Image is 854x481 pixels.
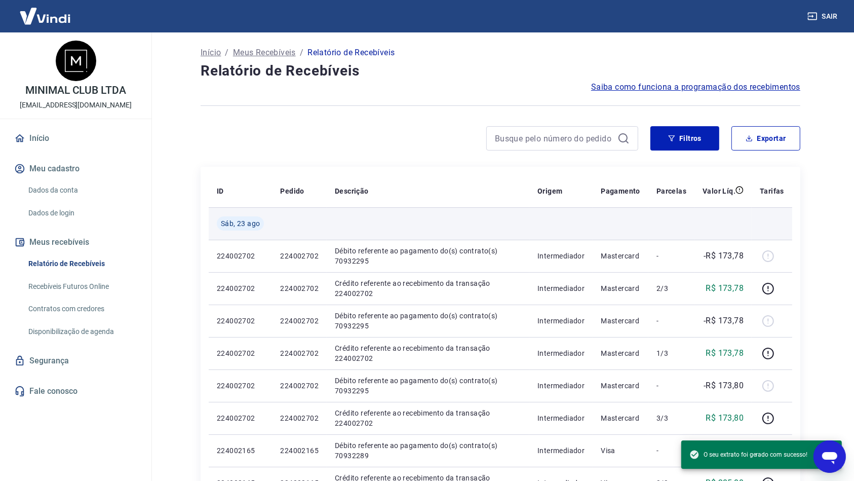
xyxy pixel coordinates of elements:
p: 224002702 [280,348,319,358]
span: O seu extrato foi gerado com sucesso! [689,450,807,460]
p: 224002702 [217,348,264,358]
span: Sáb, 23 ago [221,218,260,229]
p: Intermediador [537,381,585,391]
a: Saiba como funciona a programação dos recebimentos [591,81,800,93]
p: Débito referente ao pagamento do(s) contrato(s) 70932295 [335,311,521,331]
p: Débito referente ao pagamento do(s) contrato(s) 70932289 [335,440,521,461]
p: - [656,251,686,261]
p: 224002165 [217,446,264,456]
p: 224002165 [280,446,319,456]
img: Vindi [12,1,78,31]
a: Contratos com credores [24,299,139,319]
p: Intermediador [537,413,585,423]
p: 224002702 [217,413,264,423]
a: Meus Recebíveis [233,47,296,59]
a: Início [201,47,221,59]
p: 3/3 [656,413,686,423]
p: 224002702 [280,283,319,293]
button: Sair [805,7,842,26]
p: Débito referente ao pagamento do(s) contrato(s) 70932295 [335,376,521,396]
p: Mastercard [601,283,640,293]
p: 1/3 [656,348,686,358]
p: Intermediador [537,316,585,326]
p: -R$ 173,78 [704,250,744,262]
p: MINIMAL CLUB LTDA [25,85,126,96]
p: Crédito referente ao recebimento da transação 224002702 [335,408,521,428]
p: [EMAIL_ADDRESS][DOMAIN_NAME] [20,100,132,110]
a: Fale conosco [12,380,139,402]
a: Início [12,127,139,150]
p: Mastercard [601,251,640,261]
p: -R$ 173,80 [704,380,744,392]
p: Origem [537,186,562,196]
p: - [656,381,686,391]
p: Valor Líq. [703,186,735,196]
a: Segurança [12,350,139,372]
p: 2/3 [656,283,686,293]
img: 2376d592-4d34-4ee8-99c1-724014accce1.jpeg [56,41,96,81]
a: Dados da conta [24,180,139,201]
a: Disponibilização de agenda [24,321,139,342]
p: / [225,47,228,59]
p: Crédito referente ao recebimento da transação 224002702 [335,278,521,299]
p: Descrição [335,186,369,196]
button: Meu cadastro [12,158,139,180]
input: Busque pelo número do pedido [495,131,613,146]
p: Relatório de Recebíveis [307,47,395,59]
p: Intermediador [537,251,585,261]
p: 224002702 [280,316,319,326]
p: Pedido [280,186,304,196]
p: Visa [601,446,640,456]
h4: Relatório de Recebíveis [201,61,800,81]
p: Intermediador [537,348,585,358]
button: Meus recebíveis [12,231,139,253]
a: Relatório de Recebíveis [24,253,139,274]
p: 224002702 [280,413,319,423]
p: ID [217,186,224,196]
p: 224002702 [217,381,264,391]
p: Intermediador [537,446,585,456]
p: - [656,316,686,326]
p: 224002702 [217,283,264,293]
p: Pagamento [601,186,640,196]
p: - [656,446,686,456]
p: Crédito referente ao recebimento da transação 224002702 [335,343,521,363]
p: 224002702 [217,316,264,326]
p: Parcelas [656,186,686,196]
a: Recebíveis Futuros Online [24,276,139,297]
iframe: Botão para abrir a janela de mensagens [813,440,846,473]
button: Exportar [731,126,800,151]
p: R$ 173,78 [706,347,744,359]
p: 224002702 [280,381,319,391]
p: Mastercard [601,381,640,391]
button: Filtros [650,126,719,151]
p: Intermediador [537,283,585,293]
p: Mastercard [601,316,640,326]
p: Tarifas [760,186,784,196]
p: -R$ 173,78 [704,315,744,327]
p: R$ 173,80 [706,412,744,424]
a: Dados de login [24,203,139,224]
p: R$ 173,78 [706,282,744,294]
p: Débito referente ao pagamento do(s) contrato(s) 70932295 [335,246,521,266]
p: Mastercard [601,413,640,423]
p: Mastercard [601,348,640,358]
p: 224002702 [217,251,264,261]
p: / [300,47,303,59]
p: 224002702 [280,251,319,261]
